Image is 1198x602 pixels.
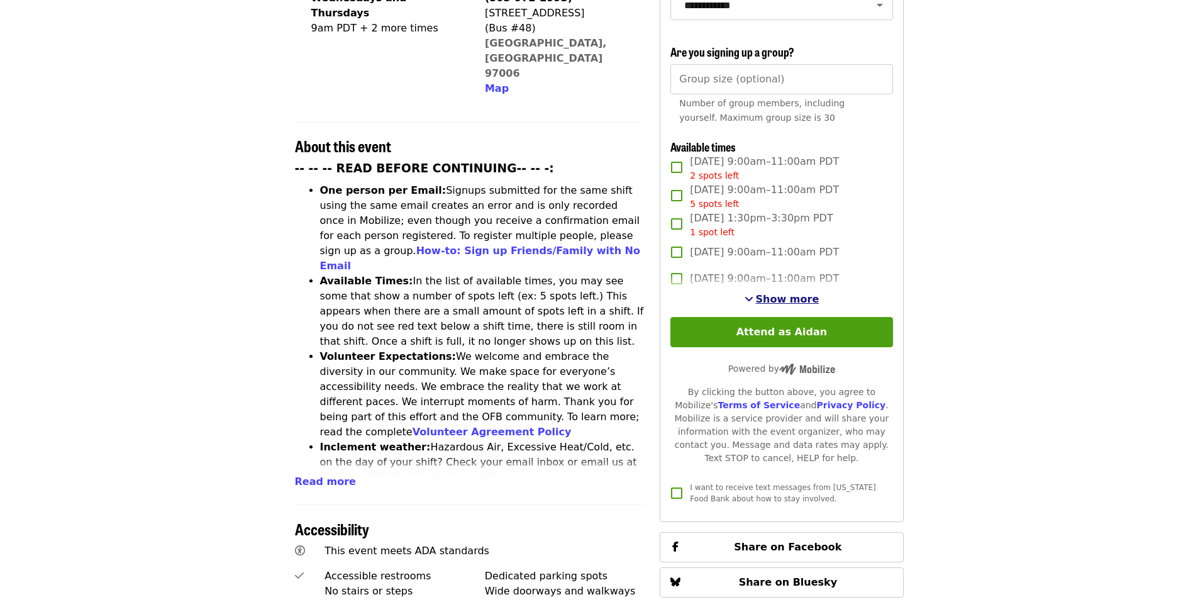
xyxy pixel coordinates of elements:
div: By clicking the button above, you agree to Mobilize's and . Mobilize is a service provider and wi... [670,386,892,465]
a: [GEOGRAPHIC_DATA], [GEOGRAPHIC_DATA] 97006 [485,37,607,79]
span: 5 spots left [690,199,739,209]
button: Read more [295,474,356,489]
strong: Volunteer Expectations: [320,350,457,362]
span: [DATE] 9:00am–11:00am PDT [690,245,839,260]
span: 1 spot left [690,227,735,237]
span: [DATE] 9:00am–11:00am PDT [690,182,839,211]
strong: Available Times: [320,275,413,287]
span: [DATE] 9:00am–11:00am PDT [690,154,839,182]
span: Powered by [728,364,835,374]
div: [STREET_ADDRESS] [485,6,635,21]
li: Hazardous Air, Excessive Heat/Cold, etc. on the day of your shift? Check your email inbox or emai... [320,440,645,515]
strong: Inclement weather: [320,441,431,453]
div: Accessible restrooms [324,569,485,584]
button: Share on Facebook [660,532,903,562]
button: Share on Bluesky [660,567,903,598]
span: [DATE] 1:30pm–3:30pm PDT [690,211,833,239]
strong: One person per Email: [320,184,446,196]
li: We welcome and embrace the diversity in our community. We make space for everyone’s accessibility... [320,349,645,440]
span: Accessibility [295,518,369,540]
a: How-to: Sign up Friends/Family with No Email [320,245,641,272]
span: Available times [670,138,736,155]
span: Show more [756,293,819,305]
i: check icon [295,570,304,582]
li: In the list of available times, you may see some that show a number of spots left (ex: 5 spots le... [320,274,645,349]
div: No stairs or steps [324,584,485,599]
div: Wide doorways and walkways [485,584,645,599]
button: See more timeslots [745,292,819,307]
div: Dedicated parking spots [485,569,645,584]
span: [DATE] 9:00am–11:00am PDT [690,271,839,286]
li: Signups submitted for the same shift using the same email creates an error and is only recorded o... [320,183,645,274]
a: Privacy Policy [816,400,885,410]
input: [object Object] [670,64,892,94]
span: Map [485,82,509,94]
span: Read more [295,476,356,488]
span: About this event [295,135,391,157]
img: Powered by Mobilize [779,364,835,375]
div: (Bus #48) [485,21,635,36]
span: 2 spots left [690,170,739,181]
div: 9am PDT + 2 more times [311,21,460,36]
span: Number of group members, including yourself. Maximum group size is 30 [679,98,845,123]
a: Volunteer Agreement Policy [413,426,572,438]
span: Share on Facebook [734,541,841,553]
a: Terms of Service [718,400,800,410]
i: universal-access icon [295,545,305,557]
span: This event meets ADA standards [324,545,489,557]
strong: -- -- -- READ BEFORE CONTINUING-- -- -: [295,162,554,175]
span: Are you signing up a group? [670,43,794,60]
span: Share on Bluesky [739,576,838,588]
button: Attend as Aidan [670,317,892,347]
span: I want to receive text messages from [US_STATE] Food Bank about how to stay involved. [690,483,875,503]
button: Map [485,81,509,96]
